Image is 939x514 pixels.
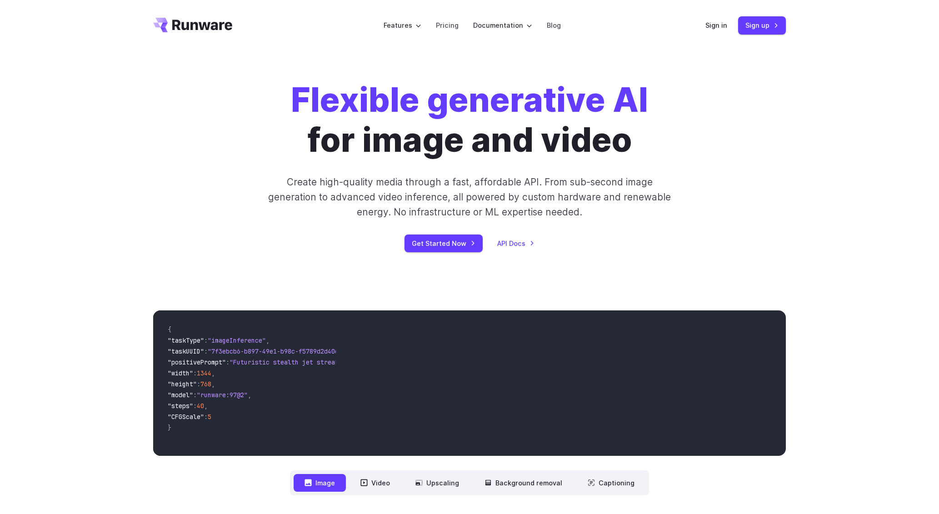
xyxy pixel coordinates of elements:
[208,347,346,355] span: "7f3ebcb6-b897-49e1-b98c-f5789d2d40d7"
[204,347,208,355] span: :
[211,380,215,388] span: ,
[436,20,459,30] a: Pricing
[204,402,208,410] span: ,
[738,16,786,34] a: Sign up
[211,369,215,377] span: ,
[168,413,204,421] span: "CFGScale"
[168,391,193,399] span: "model"
[168,424,171,432] span: }
[291,80,648,120] strong: Flexible generative AI
[168,325,171,334] span: {
[204,413,208,421] span: :
[197,369,211,377] span: 1344
[193,391,197,399] span: :
[497,238,534,249] a: API Docs
[197,402,204,410] span: 40
[197,391,248,399] span: "runware:97@2"
[200,380,211,388] span: 768
[350,474,401,492] button: Video
[384,20,421,30] label: Features
[266,336,270,344] span: ,
[248,391,251,399] span: ,
[168,336,204,344] span: "taskType"
[204,336,208,344] span: :
[474,474,573,492] button: Background removal
[168,347,204,355] span: "taskUUID"
[705,20,727,30] a: Sign in
[294,474,346,492] button: Image
[577,474,645,492] button: Captioning
[193,369,197,377] span: :
[473,20,532,30] label: Documentation
[405,235,483,252] a: Get Started Now
[208,413,211,421] span: 5
[208,336,266,344] span: "imageInference"
[168,380,197,388] span: "height"
[291,80,648,160] h1: for image and video
[230,358,560,366] span: "Futuristic stealth jet streaking through a neon-lit cityscape with glowing purple exhaust"
[267,175,672,220] p: Create high-quality media through a fast, affordable API. From sub-second image generation to adv...
[197,380,200,388] span: :
[168,402,193,410] span: "steps"
[168,358,226,366] span: "positivePrompt"
[168,369,193,377] span: "width"
[405,474,470,492] button: Upscaling
[547,20,561,30] a: Blog
[193,402,197,410] span: :
[226,358,230,366] span: :
[153,18,232,32] a: Go to /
